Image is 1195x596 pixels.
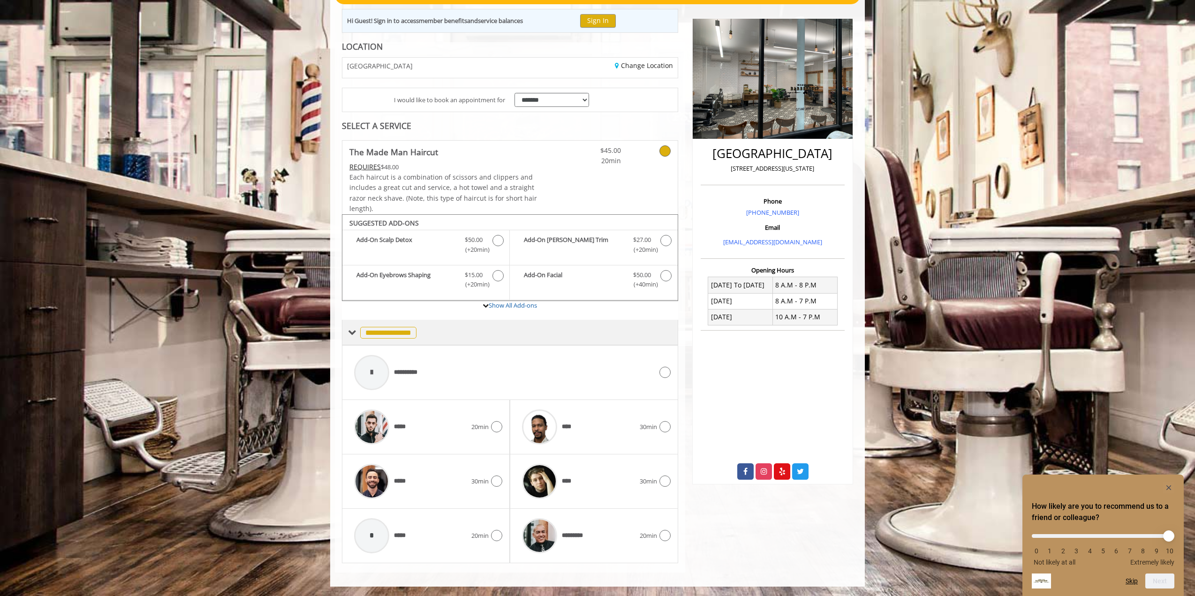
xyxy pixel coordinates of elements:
[347,235,505,257] label: Add-On Scalp Detox
[1032,482,1174,588] div: How likely are you to recommend us to a friend or colleague? Select an option from 0 to 10, with ...
[1138,547,1148,555] li: 8
[708,277,773,293] td: [DATE] To [DATE]
[1152,547,1161,555] li: 9
[640,531,657,541] span: 20min
[347,270,505,292] label: Add-On Eyebrows Shaping
[772,309,837,325] td: 10 A.M - 7 P.M
[465,235,483,245] span: $50.00
[1112,547,1121,555] li: 6
[628,245,656,255] span: (+20min )
[478,16,523,25] b: service balances
[1165,547,1174,555] li: 10
[342,41,383,52] b: LOCATION
[419,16,467,25] b: member benefits
[580,14,616,28] button: Sign In
[342,214,678,302] div: The Made Man Haircut Add-onS
[1125,547,1134,555] li: 7
[524,270,623,290] b: Add-On Facial
[1032,527,1174,566] div: How likely are you to recommend us to a friend or colleague? Select an option from 0 to 10, with ...
[471,422,489,432] span: 20min
[489,301,537,309] a: Show All Add-ons
[1059,547,1068,555] li: 2
[633,235,651,245] span: $27.00
[460,245,488,255] span: (+20min )
[1130,558,1174,566] span: Extremely likely
[1032,547,1041,555] li: 0
[566,145,621,156] span: $45.00
[514,235,673,257] label: Add-On Beard Trim
[356,270,455,290] b: Add-On Eyebrows Shaping
[703,164,842,174] p: [STREET_ADDRESS][US_STATE]
[524,235,623,255] b: Add-On [PERSON_NAME] Trim
[394,95,505,105] span: I would like to book an appointment for
[566,156,621,166] span: 20min
[349,173,537,213] span: Each haircut is a combination of scissors and clippers and includes a great cut and service, a ho...
[1145,573,1174,588] button: Next question
[1126,577,1138,585] button: Skip
[628,279,656,289] span: (+40min )
[460,279,488,289] span: (+20min )
[349,219,419,227] b: SUGGESTED ADD-ONS
[471,476,489,486] span: 30min
[746,208,799,217] a: [PHONE_NUMBER]
[723,238,822,246] a: [EMAIL_ADDRESS][DOMAIN_NAME]
[349,162,381,171] span: This service needs some Advance to be paid before we block your appointment
[465,270,483,280] span: $15.00
[1072,547,1081,555] li: 3
[514,270,673,292] label: Add-On Facial
[347,16,523,26] div: Hi Guest! Sign in to access and
[1098,547,1108,555] li: 5
[701,267,845,273] h3: Opening Hours
[342,121,678,130] div: SELECT A SERVICE
[349,145,438,158] b: The Made Man Haircut
[640,476,657,486] span: 30min
[1034,558,1075,566] span: Not likely at all
[1085,547,1095,555] li: 4
[347,62,413,69] span: [GEOGRAPHIC_DATA]
[772,293,837,309] td: 8 A.M - 7 P.M
[640,422,657,432] span: 30min
[772,277,837,293] td: 8 A.M - 8 P.M
[633,270,651,280] span: $50.00
[1045,547,1054,555] li: 1
[1163,482,1174,493] button: Hide survey
[615,61,673,70] a: Change Location
[471,531,489,541] span: 20min
[703,198,842,204] h3: Phone
[708,293,773,309] td: [DATE]
[1032,501,1174,523] h2: How likely are you to recommend us to a friend or colleague? Select an option from 0 to 10, with ...
[703,224,842,231] h3: Email
[356,235,455,255] b: Add-On Scalp Detox
[708,309,773,325] td: [DATE]
[349,162,538,172] div: $48.00
[703,147,842,160] h2: [GEOGRAPHIC_DATA]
